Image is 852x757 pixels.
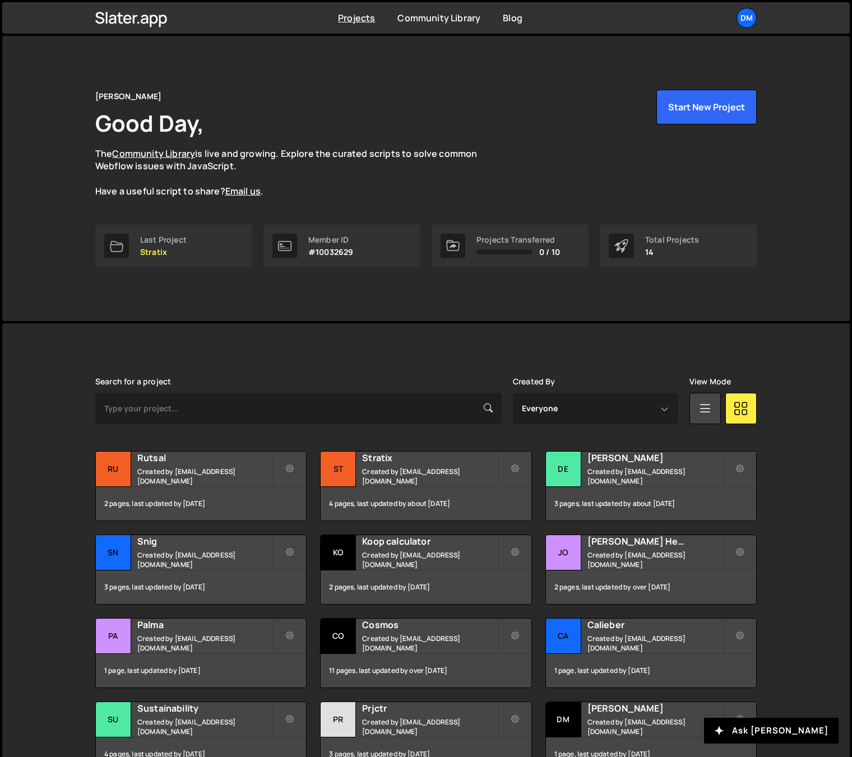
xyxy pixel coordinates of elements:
div: 1 page, last updated by [DATE] [546,654,756,688]
small: Created by [EMAIL_ADDRESS][DOMAIN_NAME] [362,634,497,653]
a: Email us [225,185,261,197]
div: Dm [546,702,581,737]
div: 3 pages, last updated by [DATE] [96,570,306,604]
a: Blog [503,12,522,24]
label: View Mode [689,377,731,386]
small: Created by [EMAIL_ADDRESS][DOMAIN_NAME] [362,717,497,736]
a: Community Library [397,12,480,24]
h2: Stratix [362,452,497,464]
div: Jo [546,535,581,570]
div: Ru [96,452,131,487]
div: Sn [96,535,131,570]
a: Dm [737,8,757,28]
h2: [PERSON_NAME] [587,702,723,714]
a: Projects [338,12,375,24]
div: 2 pages, last updated by [DATE] [321,570,531,604]
a: Ko Koop calculator Created by [EMAIL_ADDRESS][DOMAIN_NAME] 2 pages, last updated by [DATE] [320,535,531,605]
p: The is live and growing. Explore the curated scripts to solve common Webflow issues with JavaScri... [95,147,499,198]
a: Pa Palma Created by [EMAIL_ADDRESS][DOMAIN_NAME] 1 page, last updated by [DATE] [95,618,307,688]
h2: [PERSON_NAME] Health [587,535,723,547]
a: Ca Calieber Created by [EMAIL_ADDRESS][DOMAIN_NAME] 1 page, last updated by [DATE] [545,618,757,688]
a: De [PERSON_NAME] Created by [EMAIL_ADDRESS][DOMAIN_NAME] 3 pages, last updated by about [DATE] [545,451,757,521]
div: St [321,452,356,487]
p: 14 [645,248,699,257]
span: 0 / 10 [539,248,560,257]
div: Su [96,702,131,737]
a: Sn Snig Created by [EMAIL_ADDRESS][DOMAIN_NAME] 3 pages, last updated by [DATE] [95,535,307,605]
p: Stratix [140,248,187,257]
a: Community Library [112,147,195,160]
h2: Cosmos [362,619,497,631]
div: 4 pages, last updated by about [DATE] [321,487,531,521]
div: [PERSON_NAME] [95,90,161,103]
h2: Palma [137,619,272,631]
div: Pa [96,619,131,654]
div: 2 pages, last updated by [DATE] [96,487,306,521]
div: Member ID [308,235,353,244]
div: 2 pages, last updated by over [DATE] [546,570,756,604]
p: #10032629 [308,248,353,257]
div: Last Project [140,235,187,244]
small: Created by [EMAIL_ADDRESS][DOMAIN_NAME] [587,717,723,736]
h2: Calieber [587,619,723,631]
h2: Rutsal [137,452,272,464]
small: Created by [EMAIL_ADDRESS][DOMAIN_NAME] [137,550,272,569]
small: Created by [EMAIL_ADDRESS][DOMAIN_NAME] [362,550,497,569]
label: Created By [513,377,555,386]
input: Type your project... [95,393,502,424]
h2: Sustainability [137,702,272,714]
label: Search for a project [95,377,171,386]
a: St Stratix Created by [EMAIL_ADDRESS][DOMAIN_NAME] 4 pages, last updated by about [DATE] [320,451,531,521]
small: Created by [EMAIL_ADDRESS][DOMAIN_NAME] [587,550,723,569]
div: Total Projects [645,235,699,244]
a: Jo [PERSON_NAME] Health Created by [EMAIL_ADDRESS][DOMAIN_NAME] 2 pages, last updated by over [DATE] [545,535,757,605]
div: Ca [546,619,581,654]
div: Projects Transferred [476,235,560,244]
div: De [546,452,581,487]
button: Ask [PERSON_NAME] [704,718,839,744]
div: 3 pages, last updated by about [DATE] [546,487,756,521]
small: Created by [EMAIL_ADDRESS][DOMAIN_NAME] [587,634,723,653]
h2: Prjctr [362,702,497,714]
small: Created by [EMAIL_ADDRESS][DOMAIN_NAME] [362,467,497,486]
small: Created by [EMAIL_ADDRESS][DOMAIN_NAME] [587,467,723,486]
h1: Good Day, [95,108,204,138]
div: Co [321,619,356,654]
a: Co Cosmos Created by [EMAIL_ADDRESS][DOMAIN_NAME] 11 pages, last updated by over [DATE] [320,618,531,688]
small: Created by [EMAIL_ADDRESS][DOMAIN_NAME] [137,717,272,736]
small: Created by [EMAIL_ADDRESS][DOMAIN_NAME] [137,467,272,486]
h2: Snig [137,535,272,547]
div: Ko [321,535,356,570]
div: 1 page, last updated by [DATE] [96,654,306,688]
div: Pr [321,702,356,737]
h2: Koop calculator [362,535,497,547]
button: Start New Project [656,90,757,124]
a: Last Project Stratix [95,225,252,267]
a: Ru Rutsal Created by [EMAIL_ADDRESS][DOMAIN_NAME] 2 pages, last updated by [DATE] [95,451,307,521]
h2: [PERSON_NAME] [587,452,723,464]
small: Created by [EMAIL_ADDRESS][DOMAIN_NAME] [137,634,272,653]
div: 11 pages, last updated by over [DATE] [321,654,531,688]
